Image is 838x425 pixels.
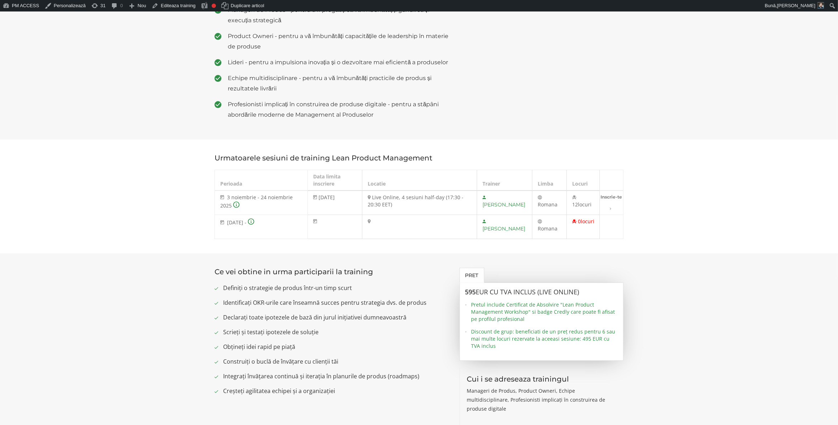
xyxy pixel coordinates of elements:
[215,154,623,162] h3: Urmatoarele sesiuni de training Lean Product Management
[477,170,532,191] th: Trainer
[777,3,815,8] span: [PERSON_NAME]
[215,170,308,191] th: Perioada
[362,191,477,215] td: Live Online, 4 sesiuni half-day (17:30 - 20:30 EET)
[544,201,557,208] span: mana
[362,170,477,191] th: Locatie
[567,191,600,215] td: 12
[538,201,544,208] span: Ro
[538,225,544,232] span: Ro
[228,57,449,67] span: Lideri - pentru a impulsiona inovația și o dezvoltare mai eficientă a produselor
[476,288,579,296] span: EUR cu TVA inclus (Live Online)
[467,375,617,383] h3: Cui i se adreseaza trainingul
[215,268,449,276] h3: Ce vei obtine in urma participarii la training
[223,298,449,307] span: Identificați OKR-urile care înseamnă succes pentru strategia dvs. de produs
[600,191,623,215] a: Inscrie-te
[308,170,362,191] th: Data limita inscriere
[471,301,618,323] span: Pretul include Certificat de Absolvire "Lean Product Management Workshop" si badge Credly care po...
[223,313,449,322] span: Declarați toate ipotezele de bază din jurul inițiativei dumneavoastră
[220,194,293,209] span: 3 noiembrie - 24 noiembrie 2025
[460,268,484,283] a: Pret
[223,342,449,351] span: Obțineți idei rapid pe piață
[308,191,362,215] td: [DATE]
[223,372,449,381] span: Integrați învățarea continuă și iterația în planurile de produs (roadmaps)
[212,4,216,8] div: Nu ai stabilit fraza cheie
[227,219,246,226] span: [DATE] -
[223,328,449,337] span: Scrieți și testați ipotezele de soluție
[477,215,532,239] td: [PERSON_NAME]
[578,201,592,208] span: locuri
[228,73,449,94] span: Echipe multidisciplinare - pentru a vă îmbunătăți practicile de produs și rezultatele livrării
[465,289,618,296] h3: 595
[544,225,557,232] span: mana
[223,357,449,366] span: Construiți o buclă de învățare cu clienții tăi
[532,170,567,191] th: Limba
[228,5,449,25] span: Manageri de Produs - pentru a fi pregătiți să vă îmbunătățiți gândirea și execuția strategică
[567,170,600,191] th: Locuri
[477,191,532,215] td: [PERSON_NAME]
[467,386,617,413] p: Manageri de Produs, Product Owneri, Echipe multidisciplinare, Profesionisti implicați în construi...
[223,387,449,396] span: Creșteți agilitatea echipei și a organizației
[228,99,449,120] span: Profesionisti implicați în construirea de produse digitale - pentru a stăpâni abordările moderne ...
[471,328,618,350] span: Discount de grup: beneficiati de un preț redus pentru 6 sau mai multe locuri rezervate la aceeasi...
[228,31,449,52] span: Product Owneri - pentru a vă îmbunătăți capacitățile de leadership în materie de produse
[581,218,594,225] span: locuri
[223,284,449,293] span: Definiți o strategie de produs într-un timp scurt
[567,215,600,239] td: 0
